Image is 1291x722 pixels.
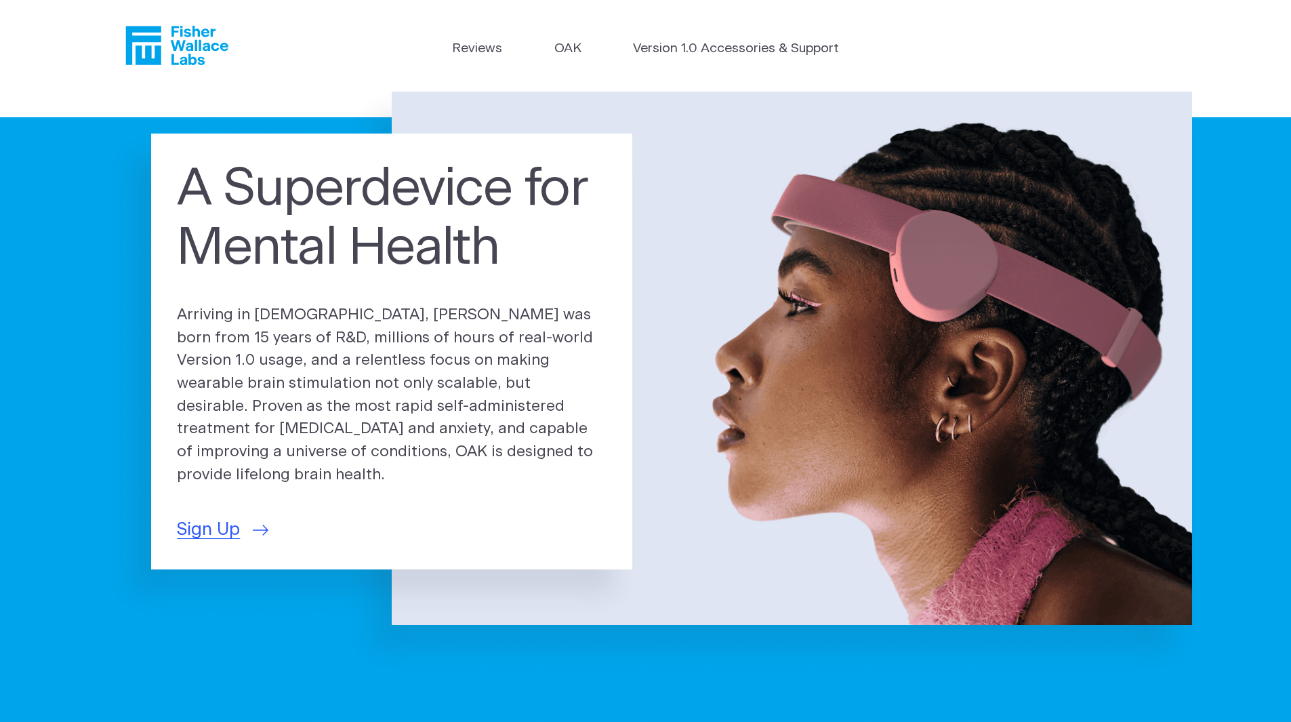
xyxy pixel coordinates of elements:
[452,39,502,59] a: Reviews
[177,160,607,279] h1: A Superdevice for Mental Health
[554,39,581,59] a: OAK
[125,26,228,65] a: Fisher Wallace
[633,39,839,59] a: Version 1.0 Accessories & Support
[177,517,268,543] a: Sign Up
[177,517,240,543] span: Sign Up
[177,304,607,487] p: Arriving in [DEMOGRAPHIC_DATA], [PERSON_NAME] was born from 15 years of R&D, millions of hours of...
